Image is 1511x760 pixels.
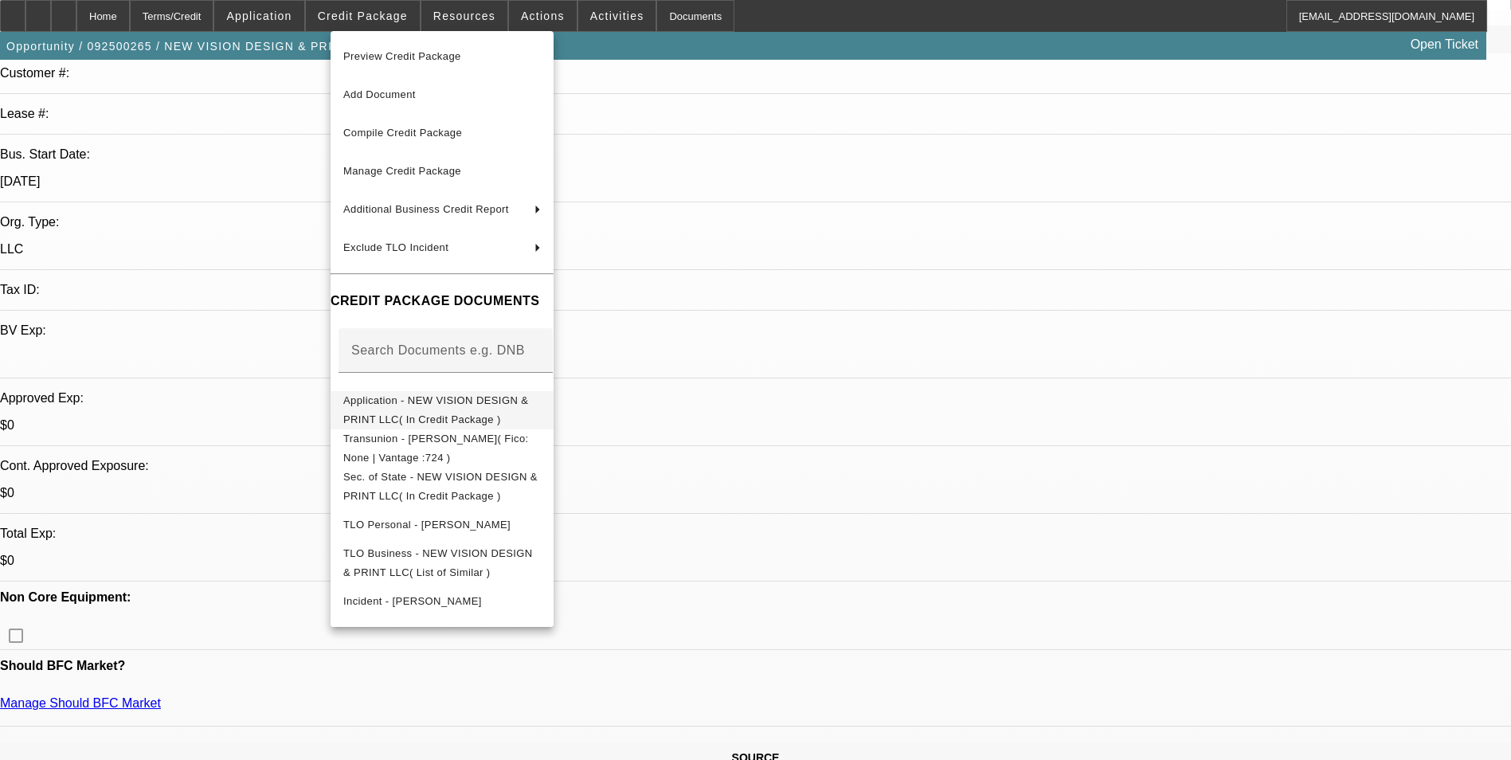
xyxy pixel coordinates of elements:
[343,394,528,425] span: Application - NEW VISION DESIGN & PRINT LLC( In Credit Package )
[343,50,461,62] span: Preview Credit Package
[343,88,416,100] span: Add Document
[331,544,554,582] button: TLO Business - NEW VISION DESIGN & PRINT LLC( List of Similar )
[331,468,554,506] button: Sec. of State - NEW VISION DESIGN & PRINT LLC( In Credit Package )
[343,203,509,215] span: Additional Business Credit Report
[343,241,448,253] span: Exclude TLO Incident
[343,547,533,578] span: TLO Business - NEW VISION DESIGN & PRINT LLC( List of Similar )
[331,506,554,544] button: TLO Personal - Miller, Ben
[343,127,462,139] span: Compile Credit Package
[343,165,461,177] span: Manage Credit Package
[351,343,525,357] mat-label: Search Documents e.g. DNB
[331,391,554,429] button: Application - NEW VISION DESIGN & PRINT LLC( In Credit Package )
[343,595,482,607] span: Incident - [PERSON_NAME]
[343,519,511,531] span: TLO Personal - [PERSON_NAME]
[331,429,554,468] button: Transunion - Miller, Ben( Fico: None | Vantage :724 )
[331,582,554,621] button: Incident - Miller, Ben
[343,433,529,464] span: Transunion - [PERSON_NAME]( Fico: None | Vantage :724 )
[343,471,538,502] span: Sec. of State - NEW VISION DESIGN & PRINT LLC( In Credit Package )
[331,292,554,311] h4: CREDIT PACKAGE DOCUMENTS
